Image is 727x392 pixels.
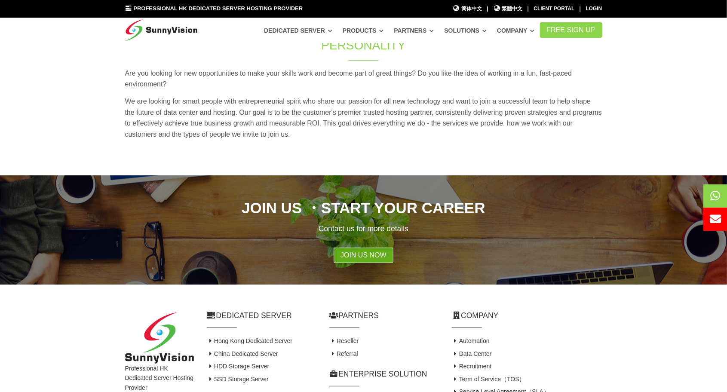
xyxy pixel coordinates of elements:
h2: Dedicated Server [207,310,316,321]
a: Client Portal [534,6,575,12]
a: Join Us Now [334,248,393,263]
a: Login [586,6,602,12]
p: Are you looking for new opportunities to make your skills work and become part of great things? D... [125,68,602,90]
a: Hong Kong Dedicated Server [207,337,293,344]
a: Term of Service（TOS） [452,376,525,383]
a: Referral [329,350,358,357]
h2: Join Us ・Start Your Career [125,197,602,218]
a: Solutions [444,23,487,38]
li: | [528,5,529,13]
a: Company [497,23,535,38]
a: Automation [452,337,490,344]
a: Dedicated Server [264,23,332,38]
a: SSD Storage Server [207,376,269,383]
span: Professional HK Dedicated Server Hosting Provider [133,5,303,12]
a: Reseller [329,337,359,344]
p: We are looking for smart people with entrepreneurial spirit who share our passion for all new tec... [125,96,602,140]
a: Partners [394,23,434,38]
a: China Dedicated Server [207,350,278,357]
li: | [580,5,581,13]
a: Data Center [452,350,492,357]
a: FREE Sign Up [540,22,602,38]
a: HDD Storage Server [207,363,270,370]
li: | [487,5,488,13]
p: Contact us for more details [125,223,602,235]
h2: Enterprise Solution [329,369,439,380]
a: Products [343,23,384,38]
a: 繁體中文 [493,5,523,13]
h2: Company [452,310,602,321]
a: 简体中文 [453,5,482,13]
h2: Partners [329,310,439,321]
a: Recruitment [452,363,492,370]
img: SunnyVision Limited [125,312,194,364]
